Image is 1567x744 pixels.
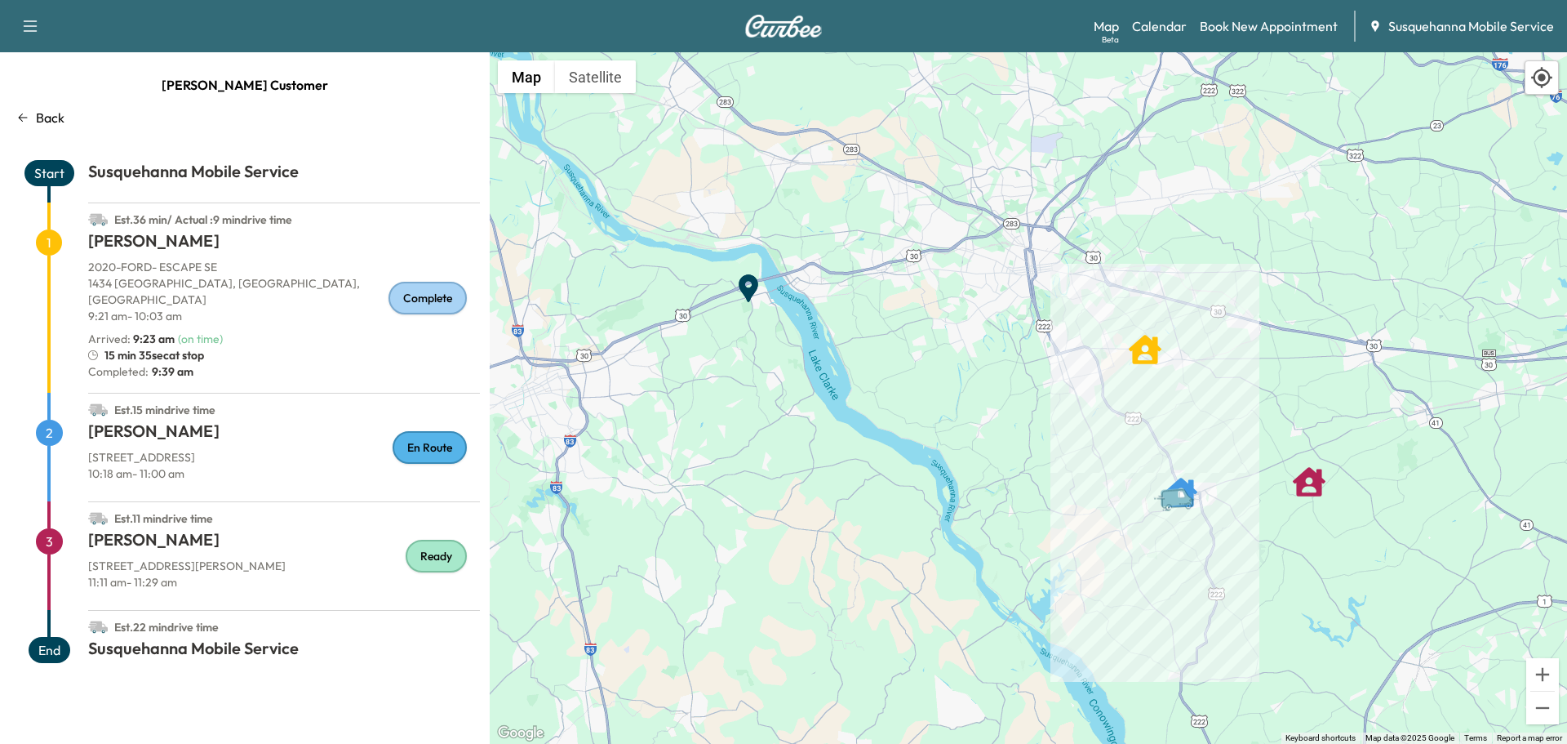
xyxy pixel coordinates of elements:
[1526,692,1559,724] button: Zoom out
[88,449,480,466] p: [STREET_ADDRESS]
[1464,733,1487,742] a: Terms (opens in new tab)
[1388,16,1554,36] span: Susquehanna Mobile Service
[133,332,175,346] span: 9:23 am
[114,511,213,526] span: Est. 11 min drive time
[1094,16,1119,36] a: MapBeta
[1526,658,1559,691] button: Zoom in
[88,466,480,482] p: 10:18 am - 11:00 am
[1497,733,1562,742] a: Report a map error
[36,420,63,446] span: 2
[1200,16,1338,36] a: Book New Appointment
[88,574,480,590] p: 11:11 am - 11:29 am
[494,723,548,744] a: Open this area in Google Maps (opens a new window)
[88,229,480,259] h1: [PERSON_NAME]
[1165,468,1197,501] gmp-advanced-marker: JUSTIN SHEARER
[178,332,223,346] span: ( on time )
[1293,457,1325,490] gmp-advanced-marker: STEVEN HESS
[555,60,636,93] button: Show satellite imagery
[744,15,823,38] img: Curbee Logo
[114,212,292,227] span: Est. 36 min / Actual : 9 min drive time
[498,60,555,93] button: Show street map
[494,723,548,744] img: Google
[114,620,219,635] span: Est. 22 min drive time
[1102,33,1119,46] div: Beta
[1132,16,1187,36] a: Calendar
[29,637,70,663] span: End
[88,275,480,308] p: 1434 [GEOGRAPHIC_DATA], [GEOGRAPHIC_DATA], [GEOGRAPHIC_DATA]
[1285,733,1356,744] button: Keyboard shortcuts
[88,331,175,347] p: Arrived :
[88,528,480,558] h1: [PERSON_NAME]
[88,259,480,275] p: 2020 - FORD - ESCAPE SE
[1365,733,1454,742] span: Map data ©2025 Google
[162,69,328,101] span: [PERSON_NAME] Customer
[88,558,480,574] p: [STREET_ADDRESS][PERSON_NAME]
[1129,325,1161,358] gmp-advanced-marker: RICHARD RHOADS
[406,540,467,572] div: Ready
[149,363,193,380] span: 9:39 am
[1152,470,1210,499] gmp-advanced-marker: Van
[88,420,480,449] h1: [PERSON_NAME]
[88,637,480,666] h1: Susquehanna Mobile Service
[393,431,467,464] div: En Route
[24,160,74,186] span: Start
[36,229,62,256] span: 1
[36,528,63,555] span: 3
[36,108,64,127] p: Back
[88,160,480,189] h1: Susquehanna Mobile Service
[104,347,204,363] span: 15 min 35sec at stop
[732,264,765,296] gmp-advanced-marker: End Point
[1525,60,1559,95] div: Recenter map
[88,363,480,380] p: Completed:
[114,403,215,417] span: Est. 15 min drive time
[388,282,467,314] div: Complete
[88,308,480,324] p: 9:21 am - 10:03 am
